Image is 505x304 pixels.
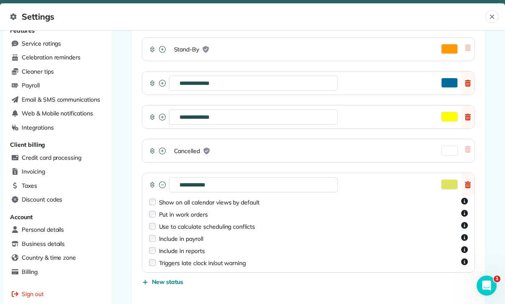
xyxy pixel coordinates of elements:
[10,141,45,148] span: Client billing
[22,167,45,176] span: Invoicing
[8,194,106,206] a: Discount codes
[441,179,458,189] button: Activate Color Picker
[8,66,106,78] a: Cleaner tips
[22,225,64,234] span: Personal details
[461,198,468,204] svg: Open more information
[8,166,106,178] a: Invoicing
[10,213,33,221] span: Account
[461,210,468,217] svg: Open more information
[485,10,498,23] button: Close
[441,78,458,88] button: Activate Color Picker
[22,95,100,104] span: Email & SMS communications
[8,94,106,106] a: Email & SMS communications
[142,37,475,61] div: Stand-ByActivate Color Picker
[8,266,106,278] a: Billing
[441,44,458,54] button: Activate Color Picker
[142,71,475,95] div: Activate Color Picker
[8,238,106,250] a: Business details
[461,246,468,253] svg: Open more information
[22,253,76,262] span: Country & time zone
[8,79,106,92] a: Payroll
[22,290,44,298] span: Sign out
[174,45,199,54] span: Stand-By
[152,278,184,286] span: New status
[142,173,475,273] div: Activate Color PickerShow on all calendar views by defaultOpen more informationPut in work orders...
[8,152,106,164] a: Credit card processing
[8,180,106,192] a: Taxes
[22,123,54,132] span: Integrations
[22,67,54,76] span: Cleaner tips
[22,268,38,276] span: Billing
[22,81,40,89] span: Payroll
[477,276,497,296] iframe: Intercom live chat
[441,146,458,156] button: Activate Color Picker
[8,224,106,236] a: Personal details
[22,53,81,61] span: Celebration reminders
[8,107,106,120] a: Web & Mobile notifications
[22,195,62,204] span: Discount codes
[159,198,260,207] label: Show on all calendar views by default
[494,276,500,282] span: 1
[142,278,184,286] button: New status
[159,247,205,255] label: Include in reports
[159,259,246,267] label: Triggers late clock in/out warning
[22,39,61,48] span: Service ratings
[461,222,468,229] svg: Open more information
[461,258,468,265] svg: Open more information
[142,105,475,129] div: Activate Color Picker
[441,112,458,122] button: Activate Color Picker
[22,240,65,248] span: Business details
[8,51,106,64] a: Celebration reminders
[10,10,485,23] span: Settings
[159,235,203,243] label: Include in payroll
[159,210,208,219] label: Put in work orders
[8,122,106,134] a: Integrations
[22,109,93,118] span: Web & Mobile notifications
[8,288,106,301] a: Sign out
[22,153,81,162] span: Credit card processing
[461,234,468,241] svg: Open more information
[8,252,106,264] a: Country & time zone
[174,147,200,155] span: Cancelled
[159,222,255,231] label: Use to calculate scheduling conflicts
[142,139,475,163] div: CancelledActivate Color Picker
[10,27,35,34] span: Features
[22,181,37,190] span: Taxes
[8,38,106,50] a: Service ratings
